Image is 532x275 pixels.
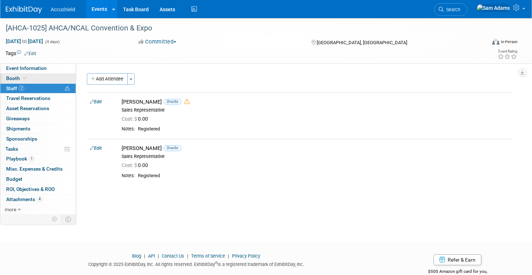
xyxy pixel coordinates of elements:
td: Toggle Event Tabs [61,214,76,224]
span: Potential Scheduling Conflict -- at least one attendee is tagged in another overlapping event. [65,86,70,92]
span: to [21,38,28,44]
i: Double-book Warning! [184,99,190,104]
div: [PERSON_NAME] [122,145,509,152]
a: Event Information [0,63,76,73]
div: Copyright © 2025 ExhibitDay, Inc. All rights reserved. ExhibitDay is a registered trademark of Ex... [5,259,387,268]
span: Tasks [5,146,18,152]
a: more [0,205,76,214]
span: Travel Reservations [6,95,50,101]
span: Staff [6,86,24,91]
a: Budget [0,174,76,184]
span: Attachments [6,196,42,202]
span: Booth [6,75,28,81]
span: (4 days) [45,39,60,44]
div: Notes: [122,126,135,132]
div: Notes: [122,173,135,179]
div: In-Person [501,39,518,45]
td: Personalize Event Tab Strip [48,214,61,224]
span: ROI, Objectives & ROO [6,186,55,192]
i: Booth reservation complete [23,76,27,80]
span: 1 [29,156,34,162]
a: Refer & Earn [434,254,481,265]
td: Tags [5,50,36,57]
span: | [156,253,161,259]
span: Event Information [6,65,47,71]
a: Misc. Expenses & Credits [0,164,76,174]
span: 2 [19,86,24,91]
span: | [185,253,190,259]
span: Accushield [51,7,75,12]
span: 0.00 [122,162,151,168]
a: Playbook1 [0,154,76,164]
a: Tasks [0,144,76,154]
span: Misc. Expenses & Credits [6,166,63,172]
span: Sponsorships [6,136,37,142]
span: | [142,253,147,259]
a: Asset Reservations [0,104,76,113]
div: [AHCA-1025] AHCA/NCAL Convention & Expo [3,22,474,35]
a: Giveaways [0,114,76,124]
span: 0.00 [122,116,151,122]
button: Add Attendee [87,73,128,85]
span: Budget [6,176,22,182]
a: Shipments [0,124,76,134]
span: | [226,253,231,259]
a: ROI, Objectives & ROO [0,184,76,194]
a: Travel Reservations [0,93,76,103]
span: more [5,207,16,212]
a: Attachments4 [0,195,76,204]
div: Sales Representative [122,107,509,113]
div: Event Rating [498,50,517,53]
div: Registered [138,126,509,132]
span: Cost: $ [122,116,138,122]
a: Terms of Service [191,253,225,259]
a: Booth [0,74,76,83]
span: Search [444,7,460,12]
div: Registered [138,173,509,179]
a: Privacy Policy [232,253,260,259]
a: Edit [90,99,102,104]
span: Onsite [164,99,181,104]
a: Staff2 [0,84,76,93]
span: Onsite [164,145,181,151]
a: Edit [24,51,36,56]
a: Sponsorships [0,134,76,144]
span: [DATE] [DATE] [5,38,43,45]
a: Contact Us [162,253,184,259]
a: Blog [132,253,141,259]
sup: ® [215,261,218,265]
span: Shipments [6,126,30,132]
span: Cost: $ [122,162,138,168]
span: Playbook [6,156,34,162]
span: 4 [37,196,42,202]
img: Format-Inperson.png [492,39,499,45]
img: ExhibitDay [6,6,42,13]
a: Search [434,3,467,16]
img: Sam Adams [477,4,510,12]
button: Committed [136,38,179,46]
div: Sales Representative [122,154,509,159]
span: [GEOGRAPHIC_DATA], [GEOGRAPHIC_DATA] [317,40,407,45]
div: [PERSON_NAME] [122,99,509,105]
span: Giveaways [6,116,30,121]
div: Event Format [441,38,518,49]
span: Asset Reservations [6,105,49,111]
a: Edit [90,146,102,151]
a: API [148,253,155,259]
